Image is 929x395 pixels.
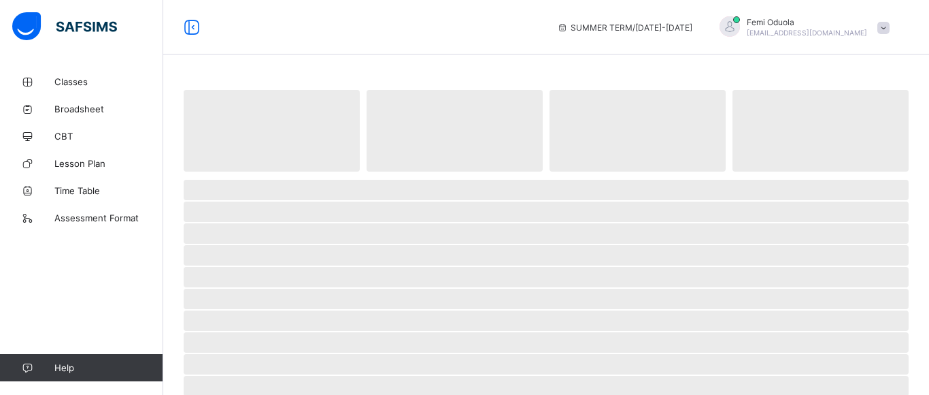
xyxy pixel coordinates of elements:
[54,212,163,223] span: Assessment Format
[184,245,909,266] span: ‌
[184,223,909,244] span: ‌
[184,202,909,222] span: ‌
[747,29,867,37] span: [EMAIL_ADDRESS][DOMAIN_NAME]
[184,267,909,287] span: ‌
[747,17,867,27] span: Femi Oduola
[184,90,360,172] span: ‌
[367,90,543,172] span: ‌
[54,185,163,196] span: Time Table
[706,16,896,39] div: FemiOduola
[184,354,909,375] span: ‌
[54,76,163,87] span: Classes
[557,22,692,33] span: session/term information
[54,158,163,169] span: Lesson Plan
[54,362,163,373] span: Help
[732,90,909,172] span: ‌
[184,289,909,309] span: ‌
[54,131,163,142] span: CBT
[184,332,909,353] span: ‌
[184,180,909,200] span: ‌
[550,90,726,172] span: ‌
[184,311,909,331] span: ‌
[12,12,117,41] img: safsims
[54,104,163,114] span: Broadsheet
